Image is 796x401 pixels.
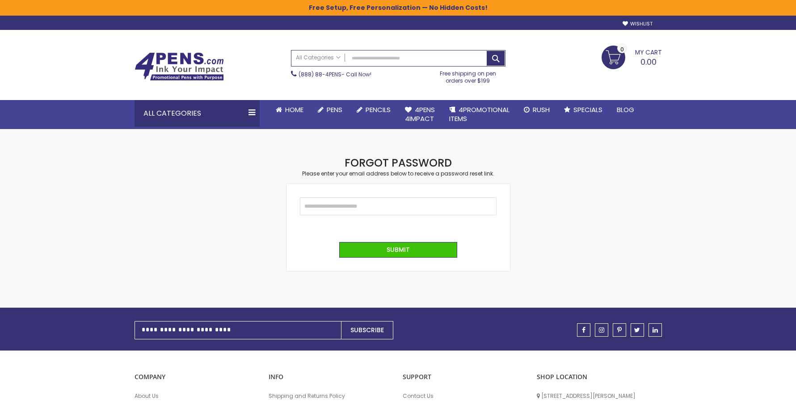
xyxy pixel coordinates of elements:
[339,242,457,258] button: Submit
[403,393,528,400] a: Contact Us
[299,71,341,78] a: (888) 88-4PENS
[517,100,557,120] a: Rush
[582,327,585,333] span: facebook
[135,52,224,81] img: 4Pens Custom Pens and Promotional Products
[617,105,634,114] span: Blog
[135,393,260,400] a: About Us
[403,373,528,381] p: Support
[341,321,393,339] button: Subscribe
[311,100,350,120] a: Pens
[350,326,384,334] span: Subscribe
[135,373,260,381] p: COMPANY
[602,46,662,68] a: 0.00 0
[442,100,517,129] a: 4PROMOTIONALITEMS
[620,45,624,54] span: 0
[573,105,602,114] span: Specials
[350,100,398,120] a: Pencils
[286,170,510,177] div: Please enter your email address below to receive a password reset link.
[533,105,550,114] span: Rush
[269,373,394,381] p: INFO
[291,50,345,65] a: All Categories
[610,100,641,120] a: Blog
[649,323,662,337] a: linkedin
[653,327,658,333] span: linkedin
[557,100,610,120] a: Specials
[595,323,608,337] a: instagram
[296,54,341,61] span: All Categories
[537,373,662,381] p: SHOP LOCATION
[617,327,622,333] span: pinterest
[405,105,435,123] span: 4Pens 4impact
[449,105,510,123] span: 4PROMOTIONAL ITEMS
[634,327,640,333] span: twitter
[623,21,653,27] a: Wishlist
[299,71,371,78] span: - Call Now!
[269,100,311,120] a: Home
[135,100,260,127] div: All Categories
[613,323,626,337] a: pinterest
[631,323,644,337] a: twitter
[285,105,303,114] span: Home
[345,155,452,170] strong: Forgot Password
[269,393,394,400] a: Shipping and Returns Policy
[398,100,442,129] a: 4Pens4impact
[640,56,657,67] span: 0.00
[327,105,342,114] span: Pens
[430,67,505,84] div: Free shipping on pen orders over $199
[366,105,391,114] span: Pencils
[387,245,410,254] span: Submit
[577,323,590,337] a: facebook
[599,327,604,333] span: instagram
